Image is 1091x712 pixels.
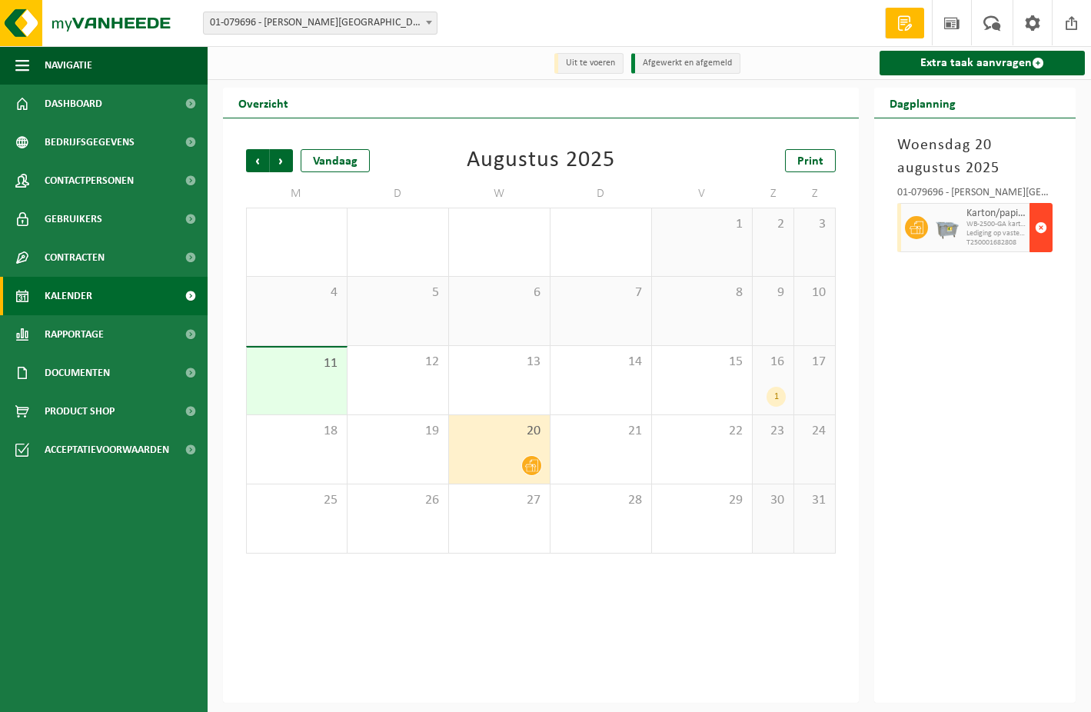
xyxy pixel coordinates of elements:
[802,423,827,440] span: 24
[457,423,542,440] span: 20
[966,238,1026,248] span: T250001682808
[966,208,1026,220] span: Karton/papier, los (bedrijven)
[355,216,441,233] span: 29
[246,180,348,208] td: M
[45,277,92,315] span: Kalender
[660,216,745,233] span: 1
[760,423,786,440] span: 23
[204,12,437,34] span: 01-079696 - ANTOON DECOCK NV - MOORSELE
[550,180,652,208] td: D
[652,180,753,208] td: V
[45,315,104,354] span: Rapportage
[794,180,836,208] td: Z
[558,284,644,301] span: 7
[45,85,102,123] span: Dashboard
[785,149,836,172] a: Print
[246,149,269,172] span: Vorige
[897,188,1053,203] div: 01-079696 - [PERSON_NAME][GEOGRAPHIC_DATA] - [GEOGRAPHIC_DATA]
[457,216,542,233] span: 30
[802,284,827,301] span: 10
[660,354,745,371] span: 15
[554,53,624,74] li: Uit te voeren
[558,423,644,440] span: 21
[301,149,370,172] div: Vandaag
[631,53,740,74] li: Afgewerkt en afgemeld
[558,492,644,509] span: 28
[760,216,786,233] span: 2
[45,354,110,392] span: Documenten
[45,431,169,469] span: Acceptatievoorwaarden
[802,492,827,509] span: 31
[802,216,827,233] span: 3
[760,284,786,301] span: 9
[45,238,105,277] span: Contracten
[45,392,115,431] span: Product Shop
[457,492,542,509] span: 27
[45,123,135,161] span: Bedrijfsgegevens
[449,180,550,208] td: W
[558,354,644,371] span: 14
[797,155,823,168] span: Print
[660,492,745,509] span: 29
[660,423,745,440] span: 22
[753,180,794,208] td: Z
[355,492,441,509] span: 26
[467,149,615,172] div: Augustus 2025
[660,284,745,301] span: 8
[348,180,449,208] td: D
[254,216,339,233] span: 28
[254,423,339,440] span: 18
[203,12,437,35] span: 01-079696 - ANTOON DECOCK NV - MOORSELE
[767,387,786,407] div: 1
[558,216,644,233] span: 31
[874,88,971,118] h2: Dagplanning
[355,423,441,440] span: 19
[760,354,786,371] span: 16
[457,284,542,301] span: 6
[223,88,304,118] h2: Overzicht
[270,149,293,172] span: Volgende
[254,355,339,372] span: 11
[760,492,786,509] span: 30
[45,161,134,200] span: Contactpersonen
[457,354,542,371] span: 13
[880,51,1085,75] a: Extra taak aanvragen
[936,216,959,239] img: WB-2500-GAL-GY-01
[897,134,1053,180] h3: Woensdag 20 augustus 2025
[802,354,827,371] span: 17
[355,284,441,301] span: 5
[45,46,92,85] span: Navigatie
[254,492,339,509] span: 25
[966,220,1026,229] span: WB-2500-GA karton/papier, los
[355,354,441,371] span: 12
[966,229,1026,238] span: Lediging op vaste frequentie
[45,200,102,238] span: Gebruikers
[254,284,339,301] span: 4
